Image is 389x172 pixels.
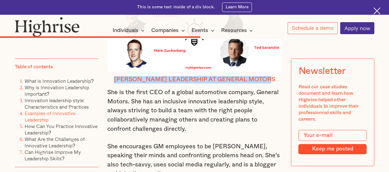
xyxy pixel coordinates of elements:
[15,63,53,70] div: Table of contents
[298,144,367,154] input: Keep me posted
[25,122,97,136] a: How Can You Practice Innovative Leadership?
[107,76,282,83] h4: [PERSON_NAME] leadership at General Motors
[113,27,138,34] div: Individuals
[151,27,179,34] div: Companies
[298,84,367,122] div: Read our case studies document and learn how Highrise helped other individuals to improve their p...
[25,148,81,162] a: Can Highrise Improve My Leadership Skills?
[288,22,338,34] a: Schedule a demo
[151,27,187,34] div: Companies
[221,27,247,34] div: Resources
[192,27,208,34] div: Events
[113,27,146,34] div: Individuals
[192,27,216,34] div: Events
[25,110,75,123] a: Examples of Innovative Leadership
[25,84,89,98] a: Why is Innovation Leadership Important?
[373,7,380,14] img: Cross icon
[298,66,345,76] div: Newsletter
[25,135,85,149] a: What Are the Challenges of Innovative Leadership?
[25,97,89,110] a: Innovation leadership style: Characteristics and Practices
[15,17,80,37] img: Highrise logo
[25,77,94,85] a: What is Innovation Leadership?
[298,130,367,141] input: Your e-mail
[222,2,252,12] a: Learn More
[298,130,367,154] form: Modal Form
[340,22,374,34] a: Apply now
[137,4,215,10] div: This is some text inside of a div block.
[107,88,282,134] p: She is the first CEO of a global automotive company, General Motors. She has an inclusive innovat...
[221,27,255,34] div: Resources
